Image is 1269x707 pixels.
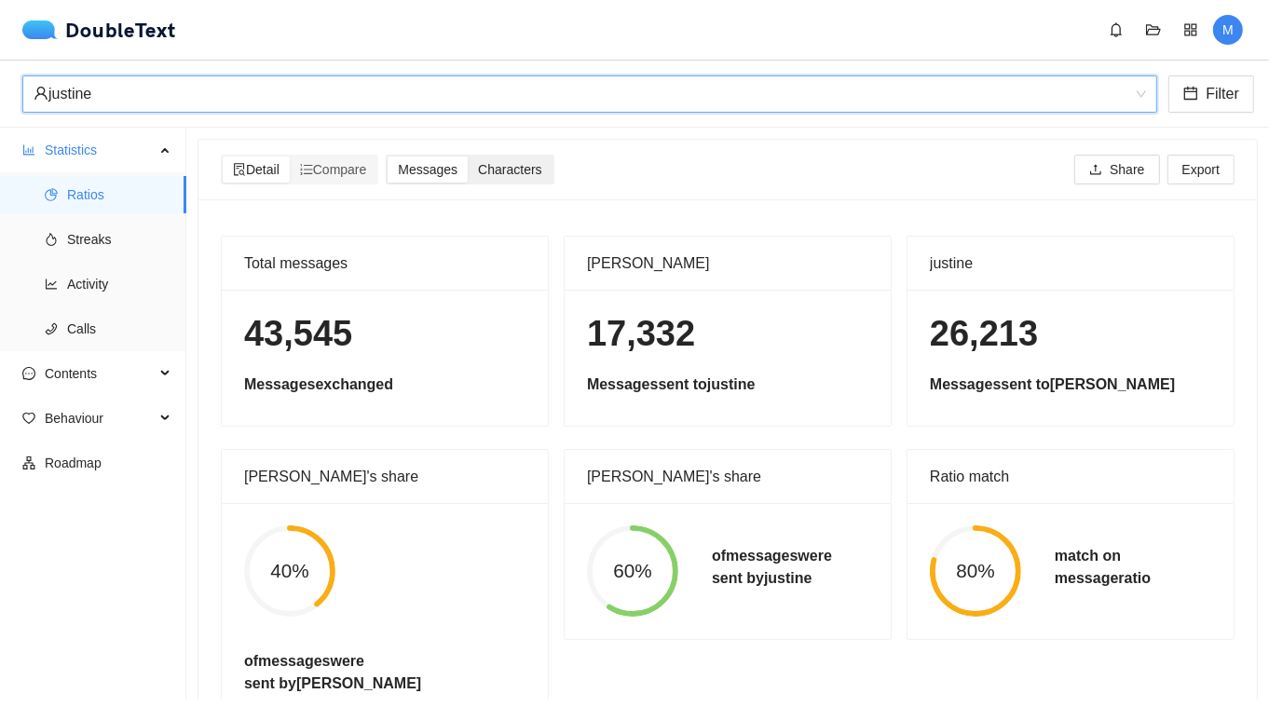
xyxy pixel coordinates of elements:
[587,562,678,581] span: 60%
[930,312,1211,356] h1: 26,213
[45,131,155,169] span: Statistics
[300,163,313,176] span: ordered-list
[1055,545,1151,590] h5: match on message ratio
[244,374,525,396] h5: Messages exchanged
[34,86,48,101] span: user
[930,237,1211,290] div: justine
[1139,22,1167,37] span: folder-open
[67,310,171,347] span: Calls
[244,650,421,695] h5: of messages were sent by [PERSON_NAME]
[45,188,58,201] span: pie-chart
[587,450,868,503] div: [PERSON_NAME]'s share
[233,162,280,177] span: Detail
[45,278,58,291] span: line-chart
[1177,22,1205,37] span: appstore
[1222,15,1234,45] span: M
[233,163,246,176] span: file-search
[22,367,35,380] span: message
[1102,22,1130,37] span: bell
[587,237,868,290] div: [PERSON_NAME]
[45,444,171,482] span: Roadmap
[244,450,525,503] div: [PERSON_NAME]'s share
[930,374,1211,396] h5: Messages sent to [PERSON_NAME]
[930,450,1211,503] div: Ratio match
[244,312,525,356] h1: 43,545
[398,162,457,177] span: Messages
[1206,82,1239,105] span: Filter
[1139,15,1168,45] button: folder-open
[1110,159,1144,180] span: Share
[67,265,171,303] span: Activity
[22,143,35,156] span: bar-chart
[300,162,367,177] span: Compare
[67,221,171,258] span: Streaks
[1182,159,1220,180] span: Export
[45,233,58,246] span: fire
[22,20,176,39] a: logoDoubleText
[34,76,1129,112] div: justine
[1101,15,1131,45] button: bell
[22,412,35,425] span: heart
[587,312,868,356] h1: 17,332
[67,176,171,213] span: Ratios
[1176,15,1206,45] button: appstore
[587,374,868,396] h5: Messages sent to justine
[930,562,1021,581] span: 80%
[34,76,1146,112] span: justine
[45,355,155,392] span: Contents
[1183,86,1198,103] span: calendar
[244,562,335,581] span: 40%
[478,162,541,177] span: Characters
[45,400,155,437] span: Behaviour
[1167,155,1235,184] button: Export
[1168,75,1254,113] button: calendarFilter
[1074,155,1159,184] button: uploadShare
[1089,163,1102,178] span: upload
[712,545,832,590] h5: of messages were sent by justine
[22,456,35,469] span: apartment
[244,237,525,290] div: Total messages
[22,20,65,39] img: logo
[22,20,176,39] div: DoubleText
[45,322,58,335] span: phone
